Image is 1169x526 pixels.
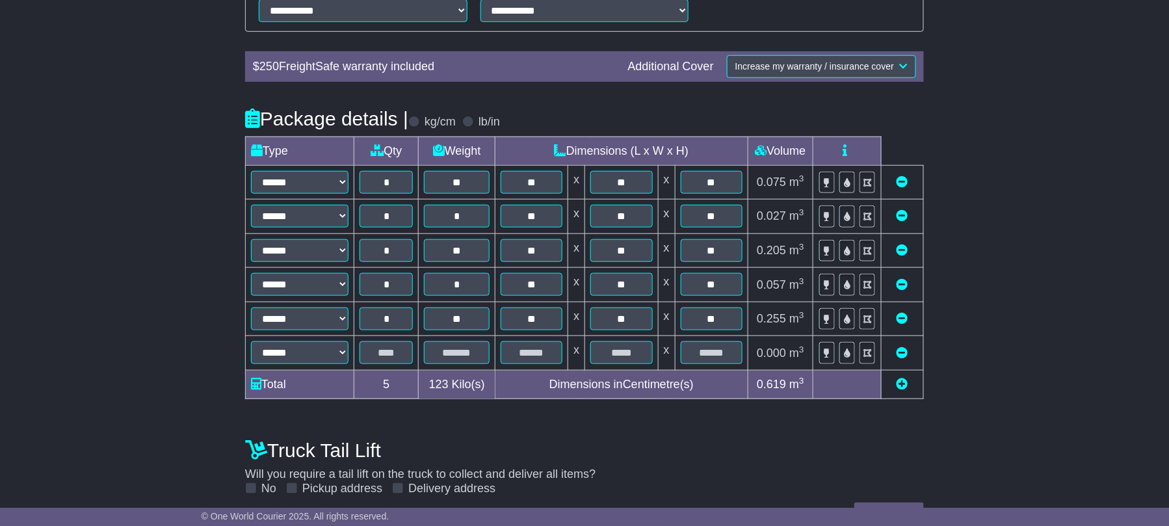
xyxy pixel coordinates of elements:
span: m [789,278,804,291]
span: © One World Courier 2025. All rights reserved. [202,511,389,521]
span: 0.205 [757,244,786,257]
div: $ FreightSafe warranty included [246,60,622,74]
div: Additional Cover [622,60,720,74]
span: 0.000 [757,347,786,360]
td: x [568,165,585,199]
td: x [658,233,675,268]
h4: Package details | [245,108,408,129]
sup: 3 [799,207,804,217]
label: kg/cm [425,115,456,129]
span: m [789,347,804,360]
span: m [789,176,804,189]
td: x [568,336,585,371]
td: x [568,268,585,302]
td: Qty [354,137,419,165]
sup: 3 [799,310,804,320]
td: Type [246,137,354,165]
td: x [568,302,585,336]
span: m [789,209,804,222]
td: Dimensions (L x W x H) [495,137,748,165]
span: 0.255 [757,312,786,325]
span: m [789,312,804,325]
td: x [568,233,585,268]
sup: 3 [799,242,804,252]
label: Pickup address [302,482,382,496]
td: x [658,302,675,336]
span: 0.619 [757,378,786,391]
sup: 3 [799,345,804,354]
a: Add new item [897,378,908,391]
a: Remove this item [897,176,908,189]
span: 123 [429,378,449,391]
button: Increase my warranty / insurance cover [727,55,916,78]
td: Volume [748,137,813,165]
span: 0.027 [757,209,786,222]
td: 5 [354,371,419,399]
td: x [568,199,585,233]
span: m [789,244,804,257]
td: Weight [419,137,495,165]
sup: 3 [799,276,804,286]
a: Remove this item [897,278,908,291]
td: x [658,268,675,302]
h4: Truck Tail Lift [245,440,924,461]
td: Total [246,371,354,399]
a: Remove this item [897,347,908,360]
td: x [658,199,675,233]
sup: 3 [799,376,804,386]
label: No [261,482,276,496]
label: lb/in [479,115,500,129]
td: Dimensions in Centimetre(s) [495,371,748,399]
span: 0.057 [757,278,786,291]
button: Get Quotes [854,503,924,525]
td: Kilo(s) [419,371,495,399]
span: 0.075 [757,176,786,189]
td: x [658,336,675,371]
a: Remove this item [897,244,908,257]
a: Remove this item [897,312,908,325]
sup: 3 [799,174,804,183]
span: Increase my warranty / insurance cover [735,61,894,72]
span: m [789,378,804,391]
span: 250 [259,60,279,73]
a: Remove this item [897,209,908,222]
div: Will you require a tail lift on the truck to collect and deliver all items? [239,432,930,496]
td: x [658,165,675,199]
label: Delivery address [408,482,495,496]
